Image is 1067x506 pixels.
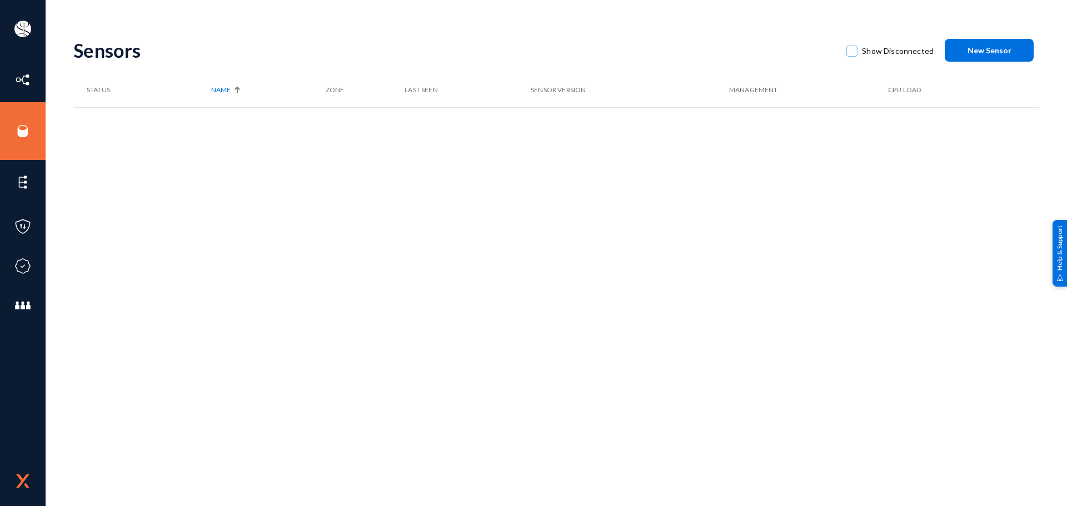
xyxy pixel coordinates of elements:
img: icon-elements.svg [14,174,31,191]
div: Sensors [73,39,835,62]
th: Sensor Version [531,73,729,107]
th: Management [729,73,888,107]
img: icon-sources.svg [14,123,31,139]
img: help_support.svg [1056,274,1064,281]
button: New Sensor [945,39,1034,62]
img: icon-inventory.svg [14,72,31,88]
img: icon-members.svg [14,297,31,314]
span: Show Disconnected [862,43,934,59]
span: New Sensor [968,46,1011,55]
th: Last Seen [405,73,531,107]
th: Zone [326,73,405,107]
div: Help & Support [1053,219,1067,286]
img: ACg8ocIa8OWj5FIzaB8MU-JIbNDt0RWcUDl_eQ0ZyYxN7rWYZ1uJfn9p=s96-c [14,21,31,37]
th: CPU Load [888,73,996,107]
th: Status [73,73,211,107]
span: Name [211,85,231,95]
img: icon-compliance.svg [14,258,31,274]
div: Name [211,85,320,95]
img: icon-policies.svg [14,218,31,235]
